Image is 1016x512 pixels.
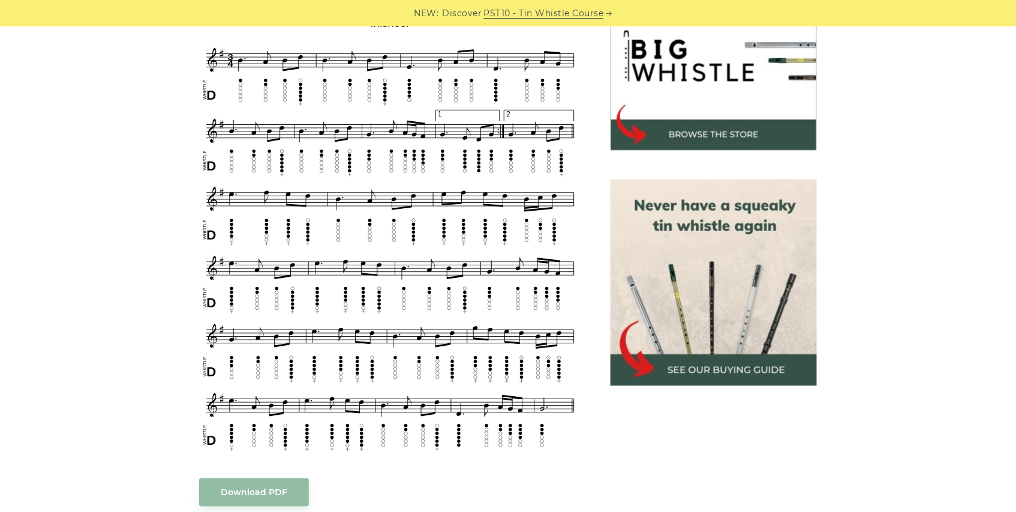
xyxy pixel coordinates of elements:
[484,7,604,20] a: PST10 - Tin Whistle Course
[199,13,582,454] img: Inisheer Tin Whistle Tab & Sheet Music
[611,179,817,386] img: tin whistle buying guide
[199,478,309,507] a: Download PDF
[414,7,439,20] span: NEW:
[443,7,482,20] span: Discover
